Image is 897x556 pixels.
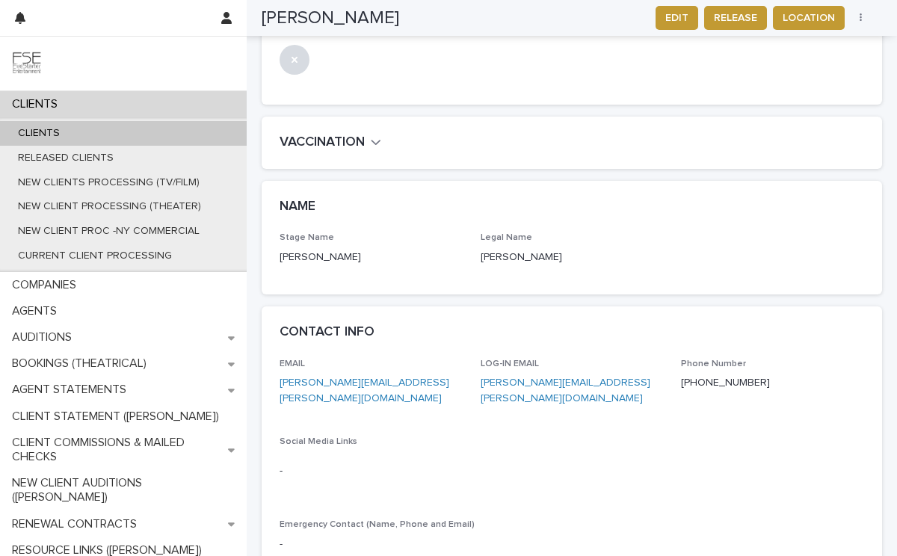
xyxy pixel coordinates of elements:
a: [PERSON_NAME][EMAIL_ADDRESS][PERSON_NAME][DOMAIN_NAME] [280,377,449,404]
a: [PHONE_NUMBER] [681,377,770,388]
span: LOCATION [783,10,835,25]
h2: CONTACT INFO [280,324,374,341]
p: NEW CLIENT PROC -NY COMMERCIAL [6,225,212,238]
p: NEW CLIENT AUDITIONS ([PERSON_NAME]) [6,476,247,504]
p: CLIENTS [6,97,70,111]
span: Phone Number [681,359,746,368]
h2: NAME [280,199,315,215]
span: LOG-IN EMAIL [481,359,539,368]
p: AGENT STATEMENTS [6,383,138,397]
h2: VACCINATION [280,135,365,151]
p: - [280,463,463,479]
span: Stage Name [280,233,334,242]
p: [PERSON_NAME] [481,250,664,265]
span: Emergency Contact (Name, Phone and Email) [280,520,475,529]
p: - [280,537,864,552]
span: EDIT [665,10,688,25]
p: AGENTS [6,304,69,318]
button: EDIT [656,6,698,30]
p: NEW CLIENT PROCESSING (THEATER) [6,200,213,213]
span: EMAIL [280,359,305,368]
p: BOOKINGS (THEATRICAL) [6,356,158,371]
span: Social Media Links [280,437,357,446]
p: AUDITIONS [6,330,84,345]
p: [PERSON_NAME] [280,250,463,265]
span: RELEASE [714,10,757,25]
button: RELEASE [704,6,767,30]
p: NEW CLIENTS PROCESSING (TV/FILM) [6,176,212,189]
p: CLIENTS [6,127,72,140]
p: CURRENT CLIENT PROCESSING [6,250,184,262]
button: VACCINATION [280,135,381,151]
p: COMPANIES [6,278,88,292]
p: RELEASED CLIENTS [6,152,126,164]
span: Legal Name [481,233,532,242]
button: LOCATION [773,6,845,30]
p: CLIENT COMMISSIONS & MAILED CHECKS [6,436,228,464]
p: RENEWAL CONTRACTS [6,517,149,531]
a: [PERSON_NAME][EMAIL_ADDRESS][PERSON_NAME][DOMAIN_NAME] [481,377,650,404]
p: CLIENT STATEMENT ([PERSON_NAME]) [6,410,231,424]
img: 9JgRvJ3ETPGCJDhvPVA5 [12,49,42,78]
h2: [PERSON_NAME] [262,7,399,29]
